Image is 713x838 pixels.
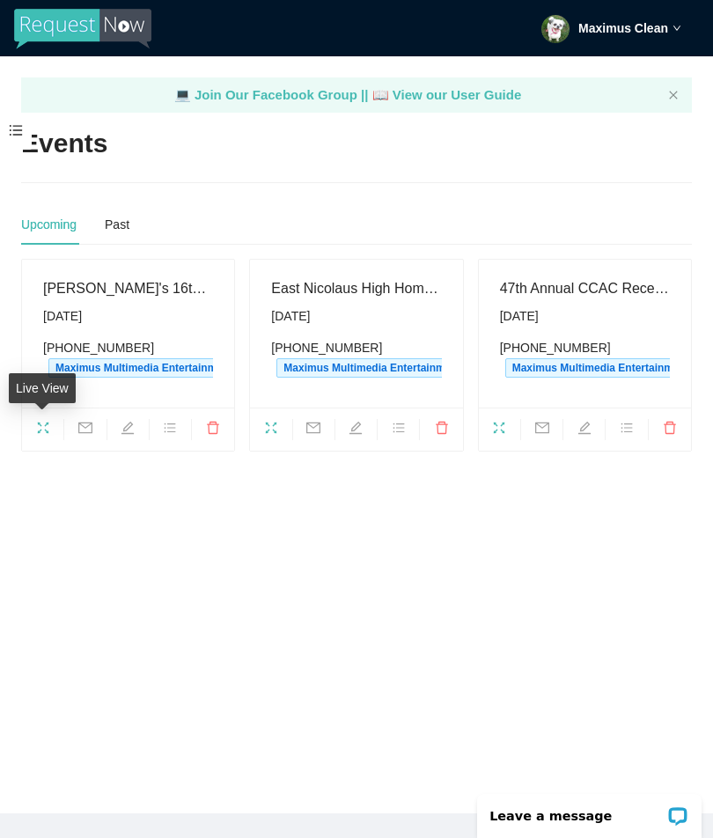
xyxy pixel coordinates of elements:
h2: Events [21,126,107,162]
strong: Maximus Clean [578,21,668,35]
div: [PHONE_NUMBER] [500,338,670,378]
div: [DATE] [43,306,213,326]
span: bars [606,421,647,440]
span: delete [192,421,234,440]
div: Live View [9,373,76,403]
div: [PERSON_NAME]'s 16th Birthday Party Celebration [43,277,213,299]
span: laptop [174,87,191,102]
div: [DATE] [500,306,670,326]
span: bars [378,421,419,440]
span: fullscreen [250,421,291,440]
div: [PHONE_NUMBER] [271,338,441,378]
span: edit [335,421,377,440]
span: Maximus Multimedia Entertainment's number [48,358,290,378]
iframe: LiveChat chat widget [466,783,713,838]
a: laptop View our User Guide [372,87,522,102]
div: Upcoming [21,215,77,234]
span: close [668,90,679,100]
span: laptop [372,87,389,102]
span: Maximus Multimedia Entertainment's number [276,358,518,378]
span: edit [107,421,149,440]
a: laptop Join Our Facebook Group || [174,87,372,102]
span: mail [64,421,106,440]
div: 47th Annual CCAC Reception [500,277,670,299]
span: edit [563,421,605,440]
button: close [668,90,679,101]
div: East Nicolaus High Homecoming Dance [271,277,441,299]
span: mail [521,421,562,440]
span: down [673,24,681,33]
img: ACg8ocKvMLxJsTDqE32xSOC7ah6oeuB-HR74aes2pRaVS42AcLQHjC0n=s96-c [541,15,570,43]
span: delete [420,421,462,440]
span: fullscreen [479,421,520,440]
div: Past [105,215,129,234]
span: fullscreen [22,421,63,440]
span: delete [649,421,691,440]
span: mail [293,421,334,440]
div: [PHONE_NUMBER] [43,338,213,378]
div: [DATE] [271,306,441,326]
span: bars [150,421,191,440]
img: RequestNow [14,9,151,49]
